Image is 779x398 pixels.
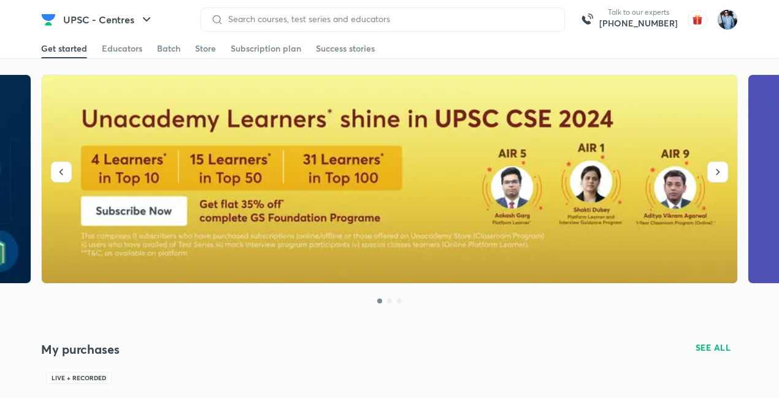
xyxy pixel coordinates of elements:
img: avatar [688,10,707,29]
button: UPSC - Centres [56,7,161,32]
div: Educators [102,42,142,55]
img: call-us [575,7,599,32]
a: Educators [102,39,142,58]
h4: My purchases [41,341,389,357]
img: Company Logo [41,12,56,27]
span: SEE ALL [696,343,731,352]
div: Success stories [316,42,375,55]
div: Get started [41,42,87,55]
div: Store [195,42,216,55]
button: SEE ALL [688,338,739,357]
p: Talk to our experts [599,7,678,17]
div: Batch [157,42,180,55]
a: Subscription plan [231,39,301,58]
a: Batch [157,39,180,58]
input: Search courses, test series and educators [223,14,555,24]
a: Store [195,39,216,58]
a: Get started [41,39,87,58]
div: Live + Recorded [46,372,112,384]
img: Shipu [717,9,738,30]
a: Success stories [316,39,375,58]
a: [PHONE_NUMBER] [599,17,678,29]
div: Subscription plan [231,42,301,55]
